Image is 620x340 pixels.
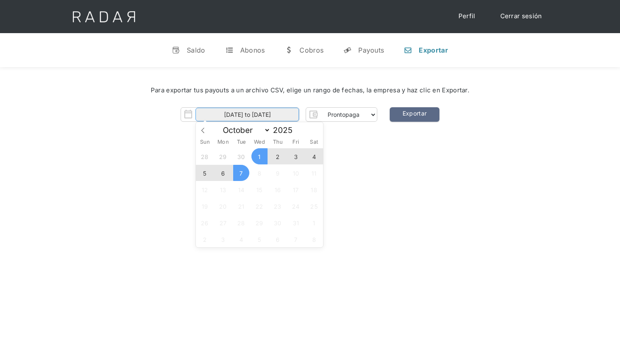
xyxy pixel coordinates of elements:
[287,140,305,145] span: Fri
[306,231,322,247] span: November 8, 2025
[251,181,268,198] span: October 15, 2025
[492,8,550,24] a: Cerrar sesión
[251,231,268,247] span: November 5, 2025
[215,181,231,198] span: October 13, 2025
[288,198,304,214] span: October 24, 2025
[270,165,286,181] span: October 9, 2025
[215,148,231,164] span: September 29, 2025
[404,46,412,54] div: n
[225,46,234,54] div: t
[240,46,265,54] div: Abonos
[172,46,180,54] div: v
[270,215,286,231] span: October 30, 2025
[215,215,231,231] span: October 27, 2025
[197,198,213,214] span: October 19, 2025
[270,181,286,198] span: October 16, 2025
[450,8,484,24] a: Perfil
[232,140,250,145] span: Tue
[251,165,268,181] span: October 8, 2025
[233,231,249,247] span: November 4, 2025
[197,231,213,247] span: November 2, 2025
[285,46,293,54] div: w
[251,198,268,214] span: October 22, 2025
[196,140,214,145] span: Sun
[251,215,268,231] span: October 29, 2025
[197,148,213,164] span: September 28, 2025
[343,46,352,54] div: y
[305,140,323,145] span: Sat
[306,165,322,181] span: October 11, 2025
[390,107,439,122] a: Exportar
[288,215,304,231] span: October 31, 2025
[288,231,304,247] span: November 7, 2025
[214,140,232,145] span: Mon
[233,181,249,198] span: October 14, 2025
[181,107,377,122] form: Form
[306,198,322,214] span: October 25, 2025
[187,46,205,54] div: Saldo
[215,198,231,214] span: October 20, 2025
[215,165,231,181] span: October 6, 2025
[197,181,213,198] span: October 12, 2025
[233,215,249,231] span: October 28, 2025
[250,140,268,145] span: Wed
[215,231,231,247] span: November 3, 2025
[197,165,213,181] span: October 5, 2025
[270,148,286,164] span: October 2, 2025
[270,125,300,135] input: Year
[251,148,268,164] span: October 1, 2025
[270,231,286,247] span: November 6, 2025
[233,148,249,164] span: September 30, 2025
[197,215,213,231] span: October 26, 2025
[233,198,249,214] span: October 21, 2025
[288,165,304,181] span: October 10, 2025
[306,148,322,164] span: October 4, 2025
[299,46,323,54] div: Cobros
[288,181,304,198] span: October 17, 2025
[25,86,595,95] div: Para exportar tus payouts a un archivo CSV, elige un rango de fechas, la empresa y haz clic en Ex...
[268,140,287,145] span: Thu
[233,165,249,181] span: October 7, 2025
[419,46,448,54] div: Exportar
[270,198,286,214] span: October 23, 2025
[219,125,270,135] select: Month
[306,215,322,231] span: November 1, 2025
[288,148,304,164] span: October 3, 2025
[306,181,322,198] span: October 18, 2025
[358,46,384,54] div: Payouts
